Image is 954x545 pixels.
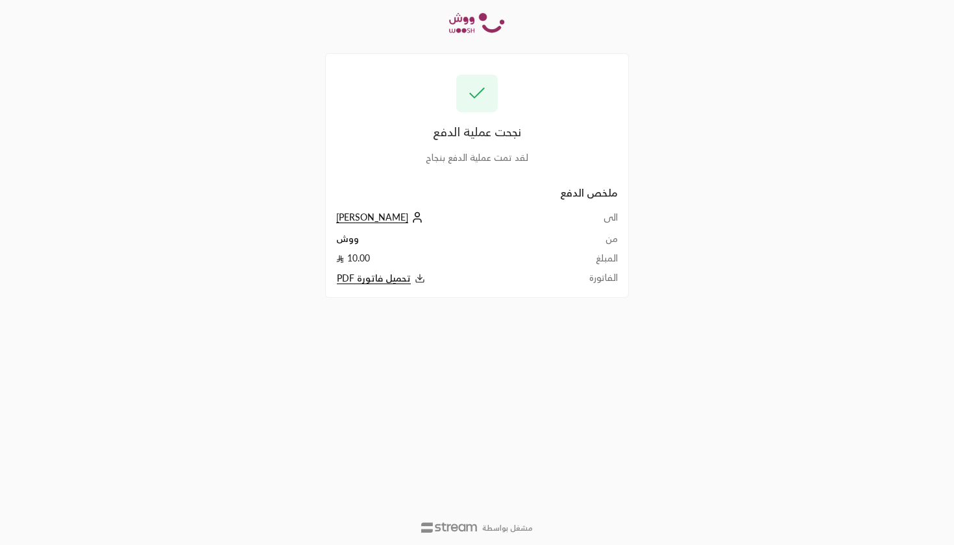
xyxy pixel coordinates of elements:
p: مشغل بواسطة [482,523,533,533]
img: Company Logo [441,8,513,43]
h2: ملخص الدفع [336,185,618,200]
td: الفاتورة [552,271,618,286]
button: تحميل فاتورة PDF [336,271,552,286]
div: نجحت عملية الدفع [336,123,618,141]
td: ووش [336,232,552,252]
span: [PERSON_NAME] [336,212,408,223]
span: تحميل فاتورة PDF [337,272,411,284]
td: المبلغ [552,252,618,271]
a: [PERSON_NAME] [336,212,426,223]
td: من [552,232,618,252]
td: الى [552,211,618,232]
td: 10.00 [336,252,552,271]
div: لقد تمت عملية الدفع بنجاح [336,151,618,164]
